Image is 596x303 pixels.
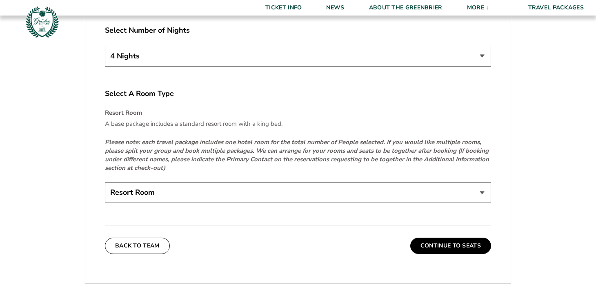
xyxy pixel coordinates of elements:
[24,4,60,40] img: Greenbrier Tip-Off
[105,138,489,172] em: Please note: each travel package includes one hotel room for the total number of People selected....
[105,109,491,117] h4: Resort Room
[105,89,491,99] label: Select A Room Type
[105,120,491,128] p: A base package includes a standard resort room with a king bed.
[105,25,491,36] label: Select Number of Nights
[410,238,491,254] button: Continue To Seats
[105,238,170,254] button: Back To Team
